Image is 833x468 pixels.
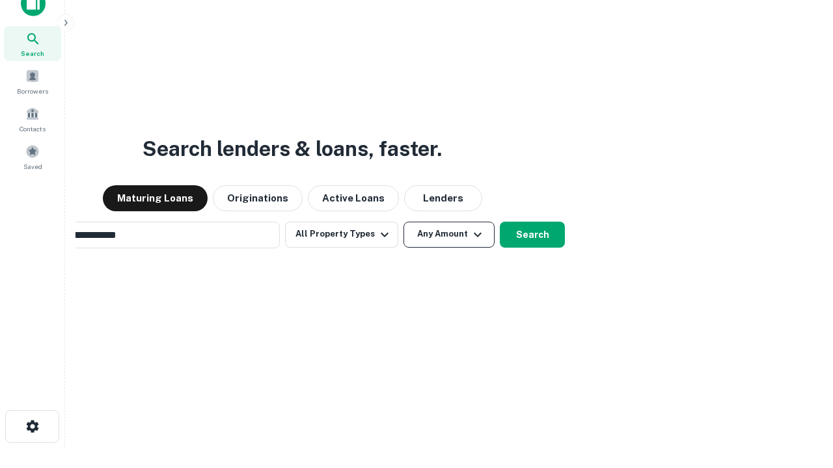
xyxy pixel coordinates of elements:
span: Contacts [20,123,46,134]
h3: Search lenders & loans, faster. [143,133,442,164]
button: All Property Types [285,222,398,248]
iframe: Chat Widget [768,364,833,426]
a: Search [4,26,61,61]
button: Maturing Loans [103,185,208,211]
button: Search [500,222,565,248]
button: Lenders [404,185,482,211]
a: Contacts [4,101,61,136]
span: Borrowers [17,86,48,96]
a: Saved [4,139,61,174]
a: Borrowers [4,64,61,99]
span: Saved [23,161,42,172]
span: Search [21,48,44,58]
button: Any Amount [403,222,495,248]
button: Originations [213,185,303,211]
button: Active Loans [308,185,399,211]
